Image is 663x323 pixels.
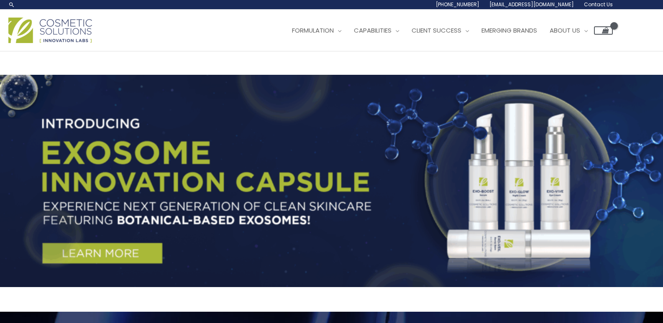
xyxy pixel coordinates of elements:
span: Contact Us [584,1,613,8]
nav: Site Navigation [279,18,613,43]
span: [EMAIL_ADDRESS][DOMAIN_NAME] [489,1,574,8]
a: Emerging Brands [475,18,543,43]
span: About Us [550,26,580,35]
span: Capabilities [354,26,392,35]
span: Client Success [412,26,461,35]
a: Capabilities [348,18,405,43]
a: Client Success [405,18,475,43]
a: View Shopping Cart, empty [594,26,613,35]
span: Emerging Brands [481,26,537,35]
img: Cosmetic Solutions Logo [8,18,92,43]
span: Formulation [292,26,334,35]
a: Formulation [286,18,348,43]
a: Search icon link [8,1,15,8]
span: [PHONE_NUMBER] [436,1,479,8]
a: About Us [543,18,594,43]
